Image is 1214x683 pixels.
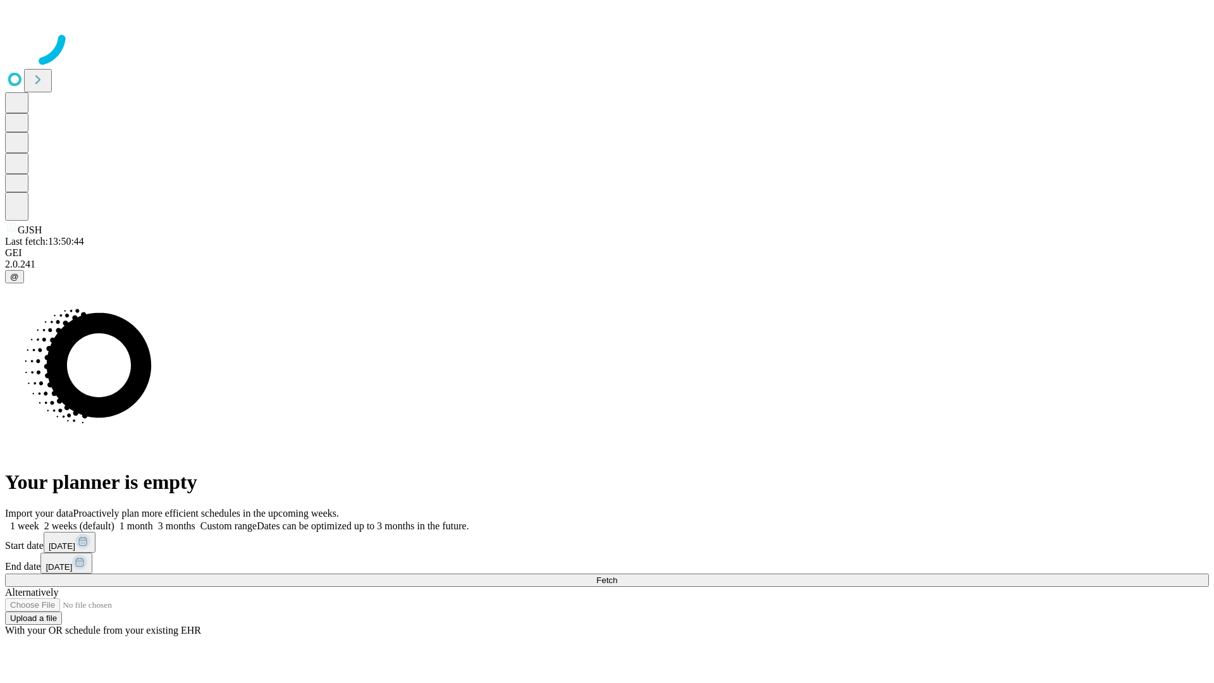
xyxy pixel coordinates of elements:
[18,225,42,235] span: GJSH
[5,574,1209,587] button: Fetch
[10,272,19,281] span: @
[5,471,1209,494] h1: Your planner is empty
[5,587,58,598] span: Alternatively
[5,270,24,283] button: @
[5,259,1209,270] div: 2.0.241
[44,520,114,531] span: 2 weeks (default)
[5,247,1209,259] div: GEI
[49,541,75,551] span: [DATE]
[596,575,617,585] span: Fetch
[5,236,84,247] span: Last fetch: 13:50:44
[158,520,195,531] span: 3 months
[46,562,72,572] span: [DATE]
[5,508,73,519] span: Import your data
[120,520,153,531] span: 1 month
[5,625,201,636] span: With your OR schedule from your existing EHR
[5,532,1209,553] div: Start date
[40,553,92,574] button: [DATE]
[10,520,39,531] span: 1 week
[73,508,339,519] span: Proactively plan more efficient schedules in the upcoming weeks.
[200,520,257,531] span: Custom range
[257,520,469,531] span: Dates can be optimized up to 3 months in the future.
[5,553,1209,574] div: End date
[5,612,62,625] button: Upload a file
[44,532,95,553] button: [DATE]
